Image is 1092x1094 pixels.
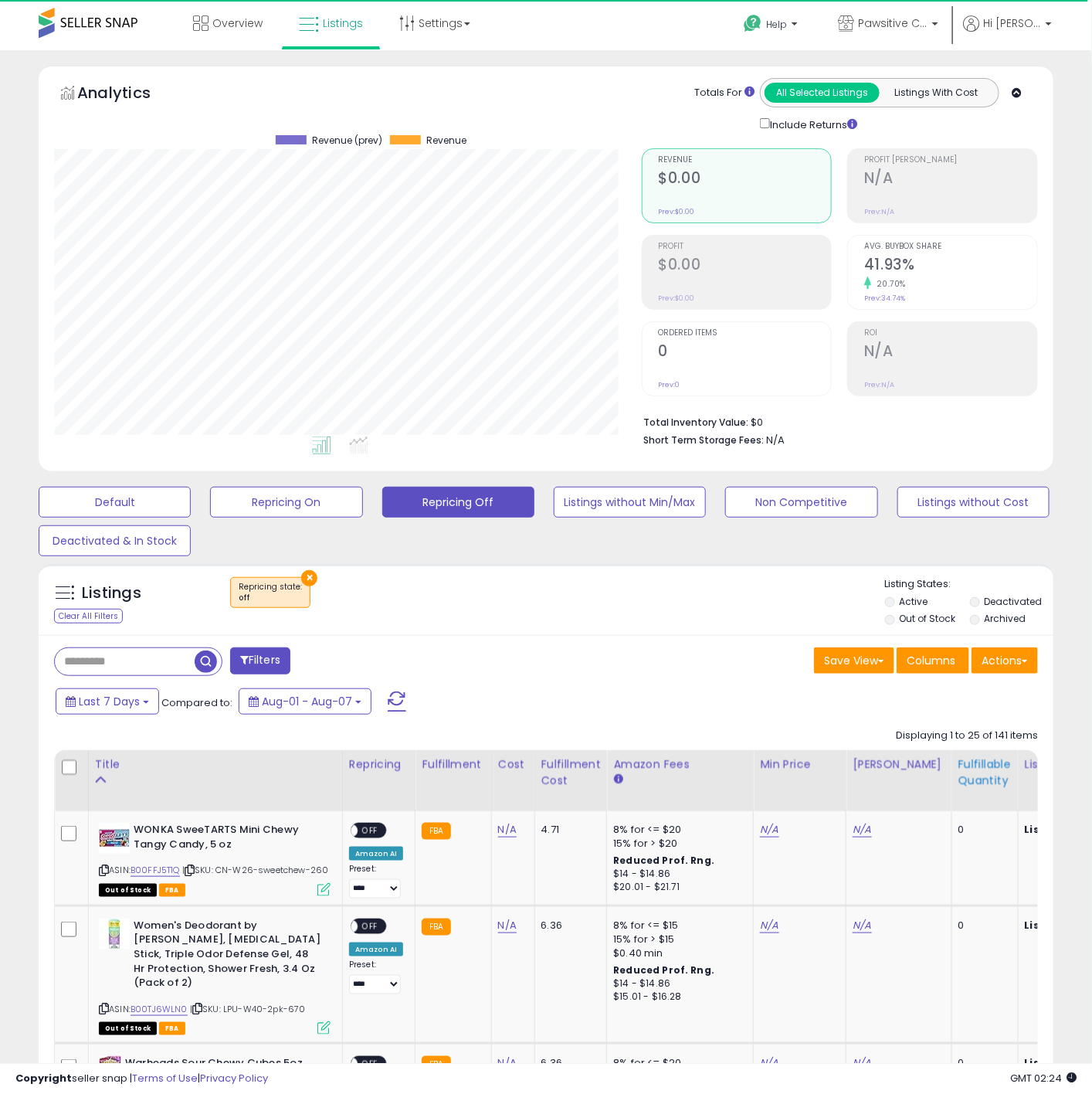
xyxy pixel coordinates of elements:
span: FBA [159,884,185,897]
span: Profit [659,243,832,251]
span: Ordered Items [659,329,832,338]
div: 8% for <= $20 [613,823,741,837]
div: 6.36 [541,919,595,933]
div: 15% for > $15 [613,933,741,946]
div: Min Price [760,756,839,773]
div: Amazon Fees [613,756,747,773]
span: Aug-01 - Aug-07 [262,694,352,709]
a: N/A [853,918,871,933]
small: Prev: $0.00 [659,294,695,303]
a: N/A [498,1055,517,1071]
label: Archived [984,612,1026,625]
b: Short Term Storage Fees: [644,433,765,447]
b: Women's Deodorant by [PERSON_NAME], [MEDICAL_DATA] Stick, Triple Odor Defense Gel, 48 Hr Protecti... [134,919,321,994]
div: Fulfillable Quantity [958,756,1012,789]
small: Prev: N/A [864,207,894,216]
small: Prev: N/A [864,380,894,389]
span: Listings [323,15,363,31]
a: N/A [760,822,778,837]
small: FBA [422,1056,450,1073]
a: N/A [760,918,778,933]
span: All listings that are currently out of stock and unavailable for purchase on Amazon [99,884,157,897]
span: Repricing state : [239,581,302,604]
div: Preset: [349,960,403,994]
div: off [239,593,302,603]
div: 6.36 [541,1056,595,1070]
div: [PERSON_NAME] [853,756,944,773]
div: ASIN: [99,823,331,895]
b: Reduced Prof. Rng. [613,963,714,977]
div: 0 [958,919,1006,933]
small: 20.70% [871,278,906,290]
a: N/A [498,918,517,933]
div: $14 - $14.86 [613,977,741,990]
div: Cost [498,756,528,773]
button: Repricing Off [382,487,534,518]
button: Actions [972,647,1038,674]
b: Reduced Prof. Rng. [613,854,714,867]
a: N/A [853,1055,871,1071]
span: N/A [767,433,785,447]
h2: 0 [659,342,832,363]
button: Listings With Cost [879,83,994,103]
div: Clear All Filters [54,609,123,623]
div: Amazon AI [349,847,403,861]
a: N/A [498,822,517,837]
b: WONKA SweeTARTS Mini Chewy Tangy Candy, 5 oz [134,823,321,855]
div: $0.40 min [613,946,741,960]
div: 4.71 [541,823,595,837]
a: N/A [853,822,871,837]
div: $14 - $14.86 [613,868,741,881]
h2: N/A [864,342,1037,363]
button: Deactivated & In Stock [39,525,191,556]
div: seller snap | | [15,1072,268,1086]
button: Filters [230,647,290,674]
button: Aug-01 - Aug-07 [239,688,371,715]
button: Default [39,487,191,518]
span: Help [766,18,787,31]
small: Prev: 34.74% [864,294,905,303]
strong: Copyright [15,1071,72,1086]
img: 51zNjpyEvZS._SL40_.jpg [99,823,130,854]
span: 2025-08-15 02:24 GMT [1010,1071,1077,1086]
p: Listing States: [885,577,1053,592]
b: Warheads Sour Chewy Cubes 5oz Bag [125,1056,313,1089]
img: 61A4YRj1rZL._SL40_.jpg [99,1056,121,1087]
button: All Selected Listings [765,83,880,103]
span: OFF [358,919,382,933]
div: Include Returns [748,115,876,133]
span: Hi [PERSON_NAME] [983,15,1041,31]
label: Out of Stock [899,612,955,625]
span: OFF [358,824,382,837]
span: Revenue [659,156,832,165]
li: $0 [644,412,1026,430]
h2: $0.00 [659,169,832,190]
a: Privacy Policy [200,1071,268,1086]
small: Amazon Fees. [613,773,622,787]
small: FBA [422,919,450,936]
div: 8% for <= $20 [613,1056,741,1070]
div: Fulfillment [422,756,484,773]
span: Profit [PERSON_NAME] [864,156,1037,165]
div: Preset: [349,864,403,899]
span: Last 7 Days [79,694,140,709]
div: Amazon AI [349,943,403,956]
h2: N/A [864,169,1037,190]
span: Columns [907,653,955,668]
a: B00FFJ5T1Q [131,864,180,877]
button: Columns [897,647,969,674]
small: Prev: 0 [659,380,680,389]
h5: Listings [82,583,141,604]
small: FBA [422,823,450,840]
img: 4199ZQeEi7L._SL40_.jpg [99,919,130,950]
i: Get Help [743,14,762,33]
div: 0 [958,823,1006,837]
span: All listings that are currently out of stock and unavailable for purchase on Amazon [99,1022,157,1035]
span: Overview [212,15,263,31]
div: Title [95,756,336,773]
label: Active [899,595,928,608]
span: | SKU: LPU-W40-2pk-670 [190,1003,306,1015]
div: Repricing [349,756,409,773]
button: × [301,570,317,586]
h2: $0.00 [659,256,832,277]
